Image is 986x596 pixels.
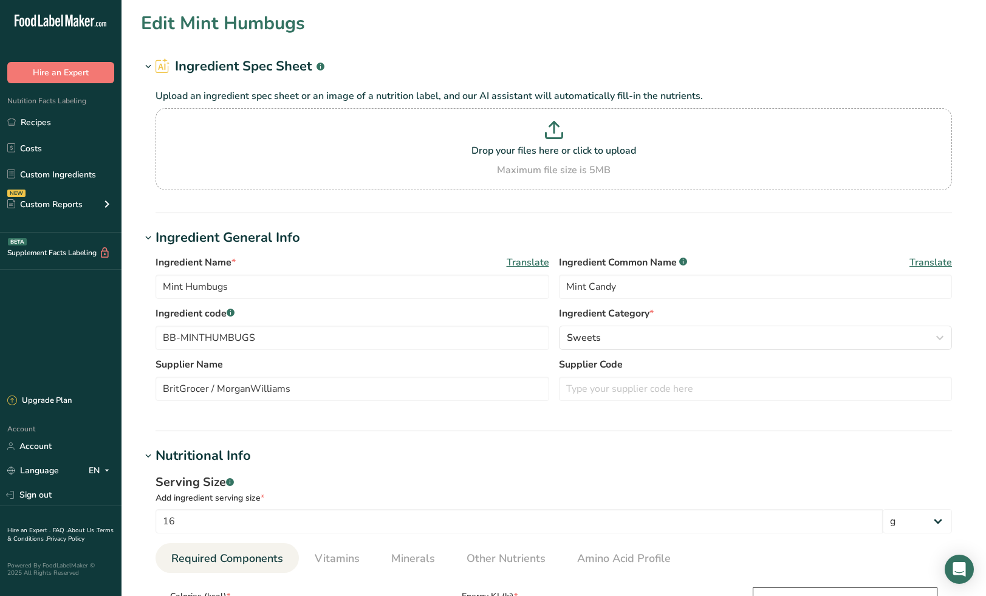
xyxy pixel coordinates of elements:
[156,446,251,466] div: Nutritional Info
[67,526,97,535] a: About Us .
[171,550,283,567] span: Required Components
[7,460,59,481] a: Language
[7,395,72,407] div: Upgrade Plan
[156,509,883,533] input: Type your serving size here
[156,357,549,372] label: Supplier Name
[156,326,549,350] input: Type your ingredient code here
[7,526,50,535] a: Hire an Expert .
[47,535,84,543] a: Privacy Policy
[909,255,952,270] span: Translate
[559,255,687,270] span: Ingredient Common Name
[559,377,953,401] input: Type your supplier code here
[156,255,236,270] span: Ingredient Name
[156,492,952,504] div: Add ingredient serving size
[559,357,953,372] label: Supplier Code
[559,326,953,350] button: Sweets
[7,62,114,83] button: Hire an Expert
[577,550,671,567] span: Amino Acid Profile
[141,10,305,37] h1: Edit Mint Humbugs
[7,190,26,197] div: NEW
[7,198,83,211] div: Custom Reports
[156,228,300,248] div: Ingredient General Info
[156,57,324,77] h2: Ingredient Spec Sheet
[89,464,114,478] div: EN
[159,163,949,177] div: Maximum file size is 5MB
[7,526,114,543] a: Terms & Conditions .
[567,331,601,345] span: Sweets
[156,377,549,401] input: Type your supplier name here
[391,550,435,567] span: Minerals
[559,275,953,299] input: Type an alternate ingredient name if you have
[156,306,549,321] label: Ingredient code
[156,275,549,299] input: Type your ingredient name here
[156,473,952,492] div: Serving Size
[53,526,67,535] a: FAQ .
[8,238,27,245] div: BETA
[159,143,949,158] p: Drop your files here or click to upload
[559,306,953,321] label: Ingredient Category
[467,550,546,567] span: Other Nutrients
[315,550,360,567] span: Vitamins
[156,89,952,103] p: Upload an ingredient spec sheet or an image of a nutrition label, and our AI assistant will autom...
[507,255,549,270] span: Translate
[7,562,114,577] div: Powered By FoodLabelMaker © 2025 All Rights Reserved
[945,555,974,584] div: Open Intercom Messenger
